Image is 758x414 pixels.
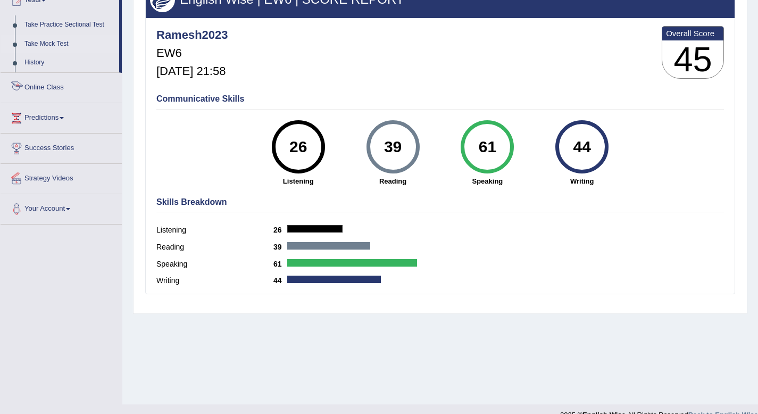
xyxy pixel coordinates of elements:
[1,164,122,191] a: Strategy Videos
[156,94,724,104] h4: Communicative Skills
[156,242,273,253] label: Reading
[156,65,228,78] h5: [DATE] 21:58
[563,125,602,169] div: 44
[273,260,287,268] b: 61
[20,15,119,35] a: Take Practice Sectional Test
[1,73,122,100] a: Online Class
[273,243,287,251] b: 39
[273,226,287,234] b: 26
[156,47,228,60] h5: EW6
[351,176,435,186] strong: Reading
[1,103,122,130] a: Predictions
[156,197,724,207] h4: Skills Breakdown
[156,225,273,236] label: Listening
[540,176,624,186] strong: Writing
[20,35,119,54] a: Take Mock Test
[662,40,723,79] h3: 45
[20,53,119,72] a: History
[156,259,273,270] label: Speaking
[468,125,507,169] div: 61
[666,29,720,38] b: Overall Score
[156,29,228,42] h4: Ramesh2023
[373,125,412,169] div: 39
[445,176,529,186] strong: Speaking
[1,194,122,221] a: Your Account
[1,134,122,160] a: Success Stories
[279,125,318,169] div: 26
[256,176,340,186] strong: Listening
[156,275,273,286] label: Writing
[273,276,287,285] b: 44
